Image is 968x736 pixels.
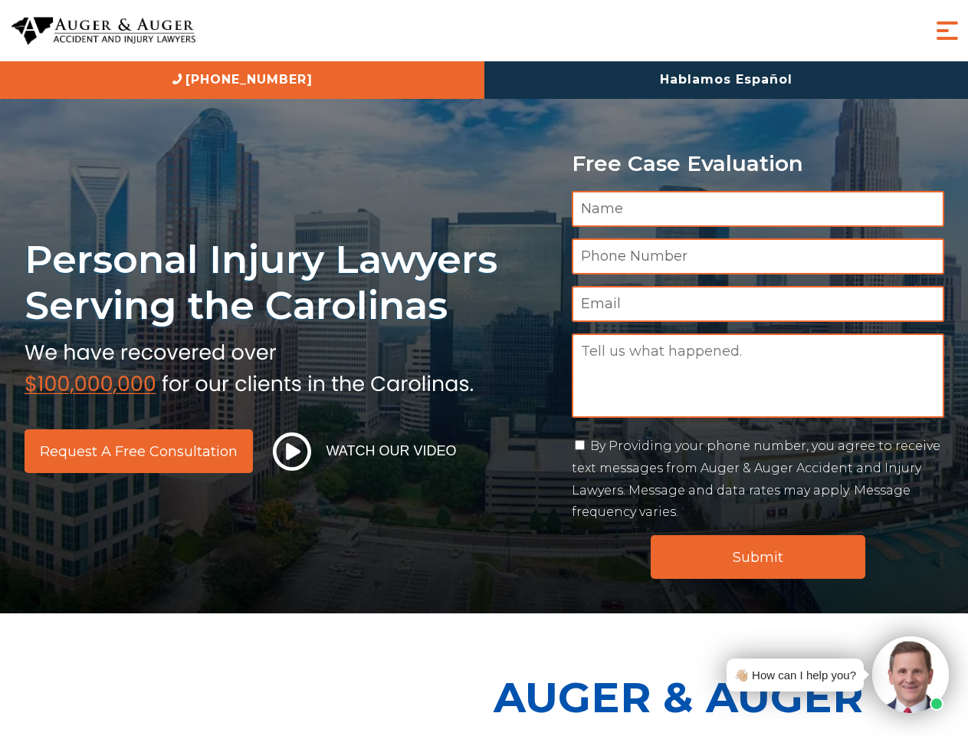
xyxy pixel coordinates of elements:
[572,191,944,227] input: Name
[572,286,944,322] input: Email
[872,636,949,713] img: Intaker widget Avatar
[268,432,461,472] button: Watch Our Video
[40,445,238,458] span: Request a Free Consultation
[572,238,944,274] input: Phone Number
[25,236,553,329] h1: Personal Injury Lawyers Serving the Carolinas
[494,659,960,735] p: Auger & Auger
[932,15,963,46] button: Menu
[572,152,944,176] p: Free Case Evaluation
[572,439,940,519] label: By Providing your phone number, you agree to receive text messages from Auger & Auger Accident an...
[734,665,856,685] div: 👋🏼 How can I help you?
[11,17,195,45] img: Auger & Auger Accident and Injury Lawyers Logo
[25,337,474,395] img: sub text
[651,535,865,579] input: Submit
[25,429,253,473] a: Request a Free Consultation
